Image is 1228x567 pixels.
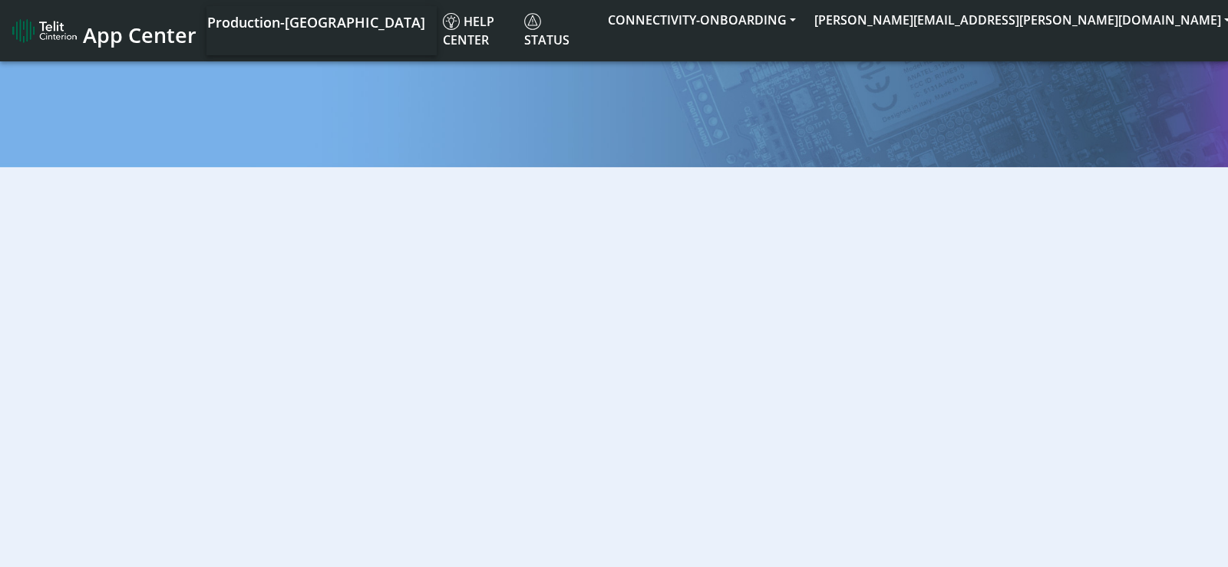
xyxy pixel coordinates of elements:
[83,21,196,49] span: App Center
[12,18,77,43] img: logo-telit-cinterion-gw-new.png
[12,15,194,48] a: App Center
[437,6,518,55] a: Help center
[443,13,460,30] img: knowledge.svg
[207,13,425,31] span: Production-[GEOGRAPHIC_DATA]
[599,6,805,34] button: CONNECTIVITY-ONBOARDING
[518,6,599,55] a: Status
[524,13,569,48] span: Status
[443,13,494,48] span: Help center
[524,13,541,30] img: status.svg
[206,6,424,37] a: Your current platform instance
